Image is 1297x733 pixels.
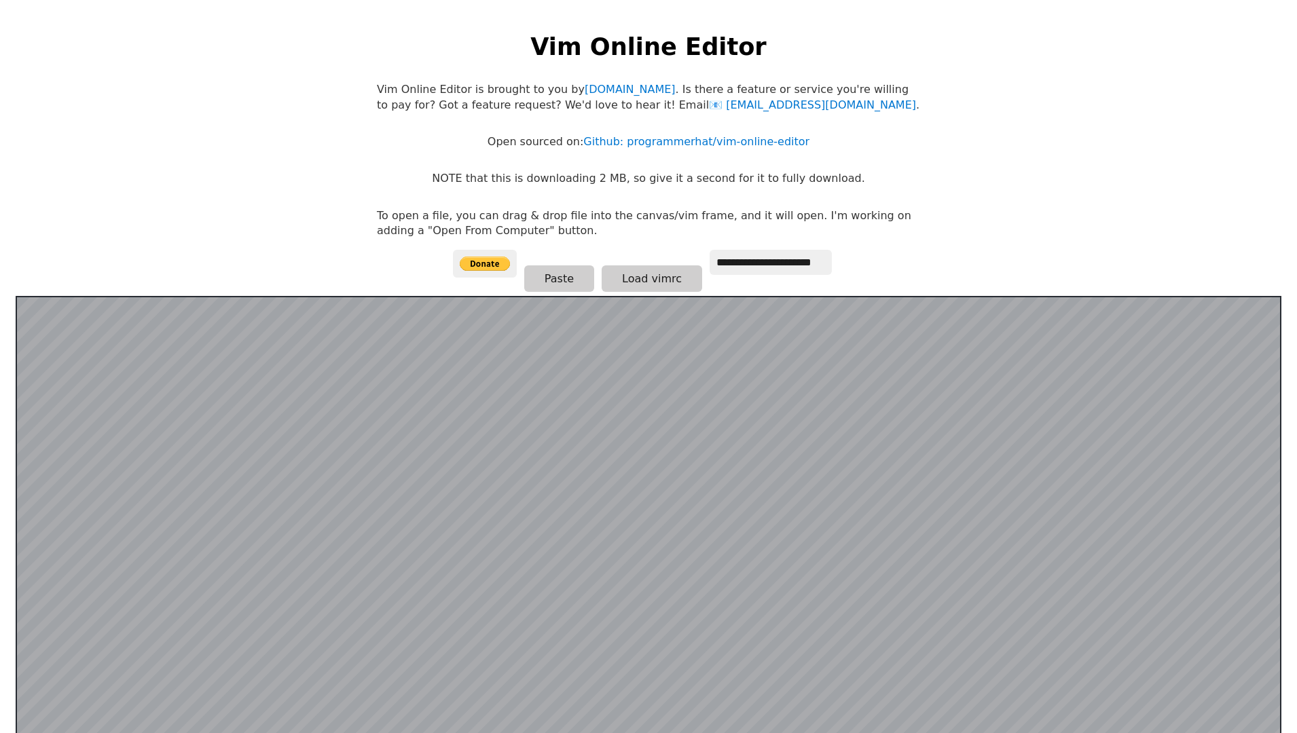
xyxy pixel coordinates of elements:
p: Vim Online Editor is brought to you by . Is there a feature or service you're willing to pay for?... [377,82,920,113]
a: [EMAIL_ADDRESS][DOMAIN_NAME] [709,98,916,111]
p: NOTE that this is downloading 2 MB, so give it a second for it to fully download. [432,171,864,186]
h1: Vim Online Editor [530,30,766,63]
p: Open sourced on: [488,134,809,149]
p: To open a file, you can drag & drop file into the canvas/vim frame, and it will open. I'm working... [377,208,920,239]
button: Paste [524,265,594,292]
button: Load vimrc [602,265,702,292]
a: Github: programmerhat/vim-online-editor [583,135,809,148]
a: [DOMAIN_NAME] [585,83,676,96]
